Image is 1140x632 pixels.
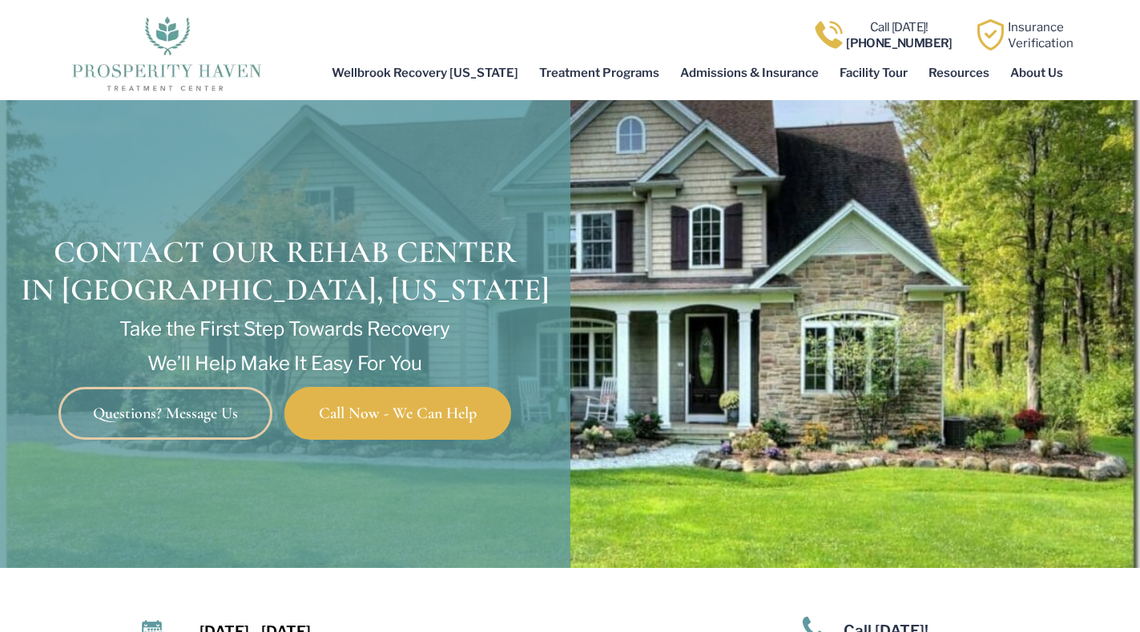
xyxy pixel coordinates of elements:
[58,387,272,440] a: Questions? Message Us
[8,353,562,374] p: We’ll Help Make It Easy For You
[975,19,1006,50] img: Learn how Prosperity Haven, a verified substance abuse center can help you overcome your addiction
[321,54,529,91] a: Wellbrook Recovery [US_STATE]
[1000,54,1074,91] a: About Us
[529,54,670,91] a: Treatment Programs
[829,54,918,91] a: Facility Tour
[846,20,953,50] a: Call [DATE]![PHONE_NUMBER]
[284,387,511,440] a: Call Now - We Can Help
[66,12,266,92] img: The logo for Prosperity Haven Addiction Recovery Center.
[846,36,953,50] b: [PHONE_NUMBER]
[8,234,562,309] h1: Contact Our Rehab Center in [GEOGRAPHIC_DATA], [US_STATE]
[8,319,562,340] p: Take the First Step Towards Recovery
[670,54,829,91] a: Admissions & Insurance
[93,405,238,421] span: Questions? Message Us
[1008,20,1074,50] a: InsuranceVerification
[813,19,844,50] img: Call one of Prosperity Haven's dedicated counselors today so we can help you overcome addiction
[319,405,477,421] span: Call Now - We Can Help
[918,54,1000,91] a: Resources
